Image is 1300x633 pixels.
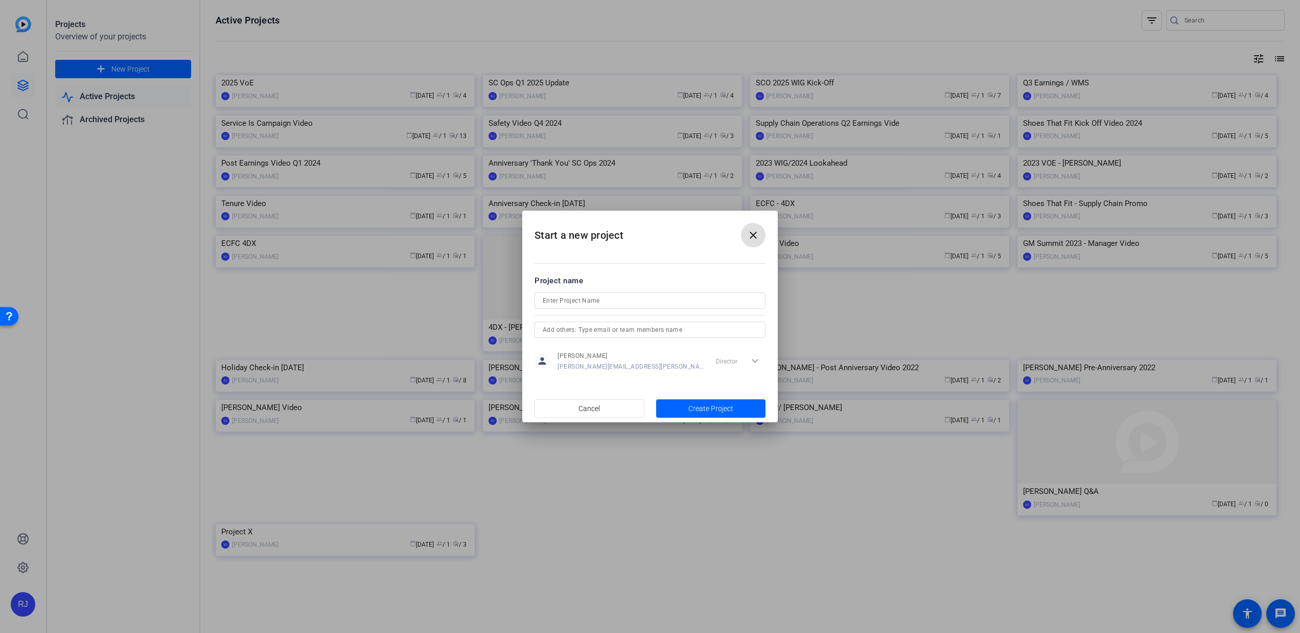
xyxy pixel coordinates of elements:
[558,363,704,371] span: [PERSON_NAME][EMAIL_ADDRESS][PERSON_NAME][DOMAIN_NAME]
[535,353,550,369] mat-icon: person
[656,399,766,418] button: Create Project
[747,229,759,241] mat-icon: close
[522,211,778,252] h2: Start a new project
[688,403,733,414] span: Create Project
[558,352,704,360] span: [PERSON_NAME]
[578,399,600,418] span: Cancel
[535,275,765,286] div: Project name
[543,324,757,336] input: Add others: Type email or team members name
[543,295,757,307] input: Enter Project Name
[535,399,644,418] button: Cancel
